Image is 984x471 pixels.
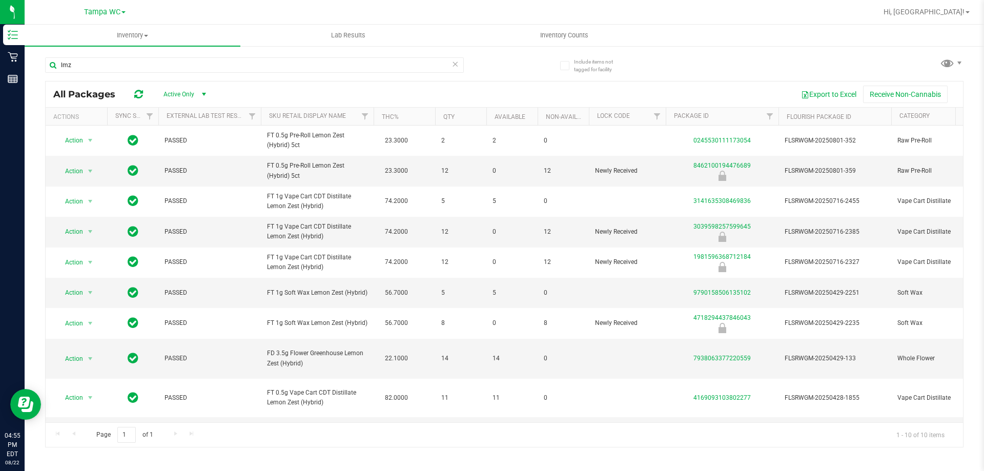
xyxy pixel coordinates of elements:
span: 5 [441,196,480,206]
span: FLSRWGM-20250801-359 [785,166,885,176]
span: 5 [493,196,531,206]
span: 23.3000 [380,163,413,178]
a: Package ID [674,112,709,119]
div: Actions [53,113,103,120]
span: Vape Cart Distillate [897,227,975,237]
a: 3141635308469836 [693,197,751,204]
span: 0 [493,257,531,267]
span: FT 0.5g Pre-Roll Lemon Zest (Hybrid) 5ct [267,161,367,180]
span: FLSRWGM-20250429-2251 [785,288,885,298]
div: Newly Received [664,171,780,181]
span: Newly Received [595,227,660,237]
span: In Sync [128,133,138,148]
span: PASSED [165,136,255,146]
span: Action [56,285,84,300]
span: In Sync [128,194,138,208]
a: 4169093103802277 [693,394,751,401]
div: Newly Received [664,232,780,242]
span: select [84,285,97,300]
span: Newly Received [595,166,660,176]
span: FT 1g Vape Cart CDT Distillate Lemon Zest (Hybrid) [267,253,367,272]
span: PASSED [165,318,255,328]
button: Receive Non-Cannabis [863,86,948,103]
span: 5 [441,288,480,298]
a: Sku Retail Display Name [269,112,346,119]
a: Available [495,113,525,120]
span: Hi, [GEOGRAPHIC_DATA]! [884,8,965,16]
span: In Sync [128,255,138,269]
a: Filter [244,108,261,125]
span: 8 [441,318,480,328]
span: Lab Results [317,31,379,40]
a: Non-Available [546,113,591,120]
span: Action [56,352,84,366]
div: Newly Received [664,262,780,272]
span: select [84,194,97,209]
span: 12 [544,257,583,267]
span: 74.2000 [380,194,413,209]
span: 56.7000 [380,285,413,300]
p: 04:55 PM EDT [5,431,20,459]
span: Vape Cart Distillate [897,393,975,403]
span: FT 0.5g Vape Cart CDT Distillate Lemon Zest (Hybrid) [267,388,367,407]
span: PASSED [165,354,255,363]
iframe: Resource center [10,389,41,420]
input: Search Package ID, Item Name, SKU, Lot or Part Number... [45,57,464,73]
span: select [84,224,97,239]
span: 14 [441,354,480,363]
span: Inventory Counts [526,31,602,40]
span: Raw Pre-Roll [897,166,975,176]
a: 1981596368712184 [693,253,751,260]
span: In Sync [128,316,138,330]
span: FLSRWGM-20250801-352 [785,136,885,146]
div: Newly Received [664,323,780,333]
span: select [84,316,97,331]
span: 0 [544,288,583,298]
a: Sync Status [115,112,155,119]
span: Action [56,133,84,148]
span: Action [56,255,84,270]
a: 4718294437846043 [693,314,751,321]
a: Lock Code [597,112,630,119]
span: select [84,164,97,178]
span: 12 [544,227,583,237]
span: 12 [441,166,480,176]
span: 14 [493,354,531,363]
span: PASSED [165,257,255,267]
span: Tampa WC [84,8,120,16]
span: All Packages [53,89,126,100]
a: 8462100194476689 [693,162,751,169]
span: FLSRWGM-20250429-133 [785,354,885,363]
span: In Sync [128,391,138,405]
span: 0 [544,196,583,206]
span: select [84,255,97,270]
span: FLSRWGM-20250428-1855 [785,393,885,403]
span: 0 [493,227,531,237]
span: 12 [441,257,480,267]
span: 74.2000 [380,224,413,239]
a: 7938063377220559 [693,355,751,362]
span: 1 - 10 of 10 items [888,427,953,442]
span: PASSED [165,166,255,176]
span: FT 1g Vape Cart CDT Distillate Lemon Zest (Hybrid) [267,192,367,211]
inline-svg: Inventory [8,30,18,40]
span: Soft Wax [897,288,975,298]
a: Qty [443,113,455,120]
span: 0 [544,136,583,146]
a: 0245530111173054 [693,137,751,144]
span: 23.3000 [380,133,413,148]
span: Clear [452,57,459,71]
span: Vape Cart Distillate [897,257,975,267]
span: 12 [441,227,480,237]
span: 11 [441,393,480,403]
a: Flourish Package ID [787,113,851,120]
span: 2 [493,136,531,146]
span: Newly Received [595,257,660,267]
span: 5 [493,288,531,298]
span: select [84,352,97,366]
span: 8 [544,318,583,328]
span: PASSED [165,288,255,298]
span: In Sync [128,285,138,300]
a: Filter [141,108,158,125]
span: Soft Wax [897,318,975,328]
